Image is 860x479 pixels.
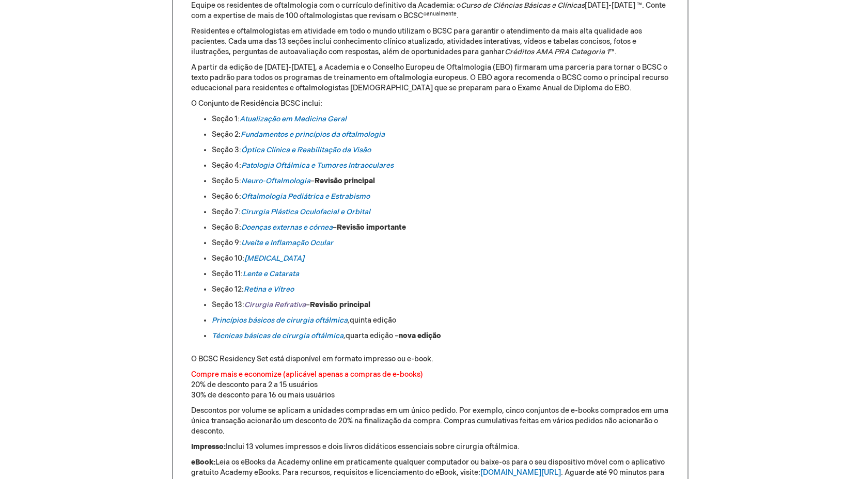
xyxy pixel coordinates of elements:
font: Seção 9: [212,238,241,247]
font: Curso de Ciências Básicas e Clínicas [461,1,585,10]
font: Revisão principal [310,300,370,309]
font: quinta edição [350,316,396,325]
font: Seção 2: [212,130,241,139]
font: O BCSC Residency Set está disponível em formato impresso ou e-book. [191,355,433,363]
font: Seção 8: [212,223,241,232]
font: 20% de desconto para 2 a 15 usuários [191,380,318,389]
a: Uveíte e Inflamação Ocular [241,238,333,247]
a: Neuro-Oftalmologia [241,177,310,185]
a: Patologia Oftálmica e Tumores Intraoculares [241,161,394,170]
font: – [306,300,310,309]
font: 30% de desconto para 16 ou mais usuários [191,391,335,400]
font: Seção 7: [212,207,241,216]
a: Óptica Clínica e Reabilitação da Visão [241,146,371,154]
font: , [343,331,346,340]
font: O Conjunto de Residência BCSC inclui: [191,99,322,108]
font: Seção 1: [212,115,240,123]
font: Seção 4: [212,161,241,170]
font: Seção 3: [212,146,241,154]
font: . [457,11,459,20]
a: Lente e Catarata [243,269,299,278]
font: A partir da edição de [DATE]-[DATE], a Academia e o Conselho Europeu de Oftalmologia (EBO) firmar... [191,63,668,92]
font: nova edição [399,331,441,340]
font: Residentes e oftalmologistas em atividade em todo o mundo utilizam o BCSC para garantir o atendim... [191,27,642,56]
font: ™. [609,47,617,56]
a: Cirurgia Refrativa [244,300,306,309]
a: Cirurgia Plástica Oculofacial e Orbital [241,207,370,216]
font: Descontos por volume se aplicam a unidades compradas em um único pedido. Por exemplo, cinco conju... [191,406,668,436]
font: Seção 11: [212,269,243,278]
font: Créditos AMA PRA Categoria 1 [505,47,609,56]
a: Atualização em Medicina Geral [240,115,347,123]
font: – [310,177,315,185]
a: [MEDICAL_DATA] [244,254,304,263]
font: Compre mais e economize (aplicável apenas a compras de e-books) [191,370,423,379]
font: , [348,316,350,325]
font: anualmente [427,11,457,17]
font: Revisão importante [337,223,406,232]
font: Seção 12: [212,285,244,294]
a: [DOMAIN_NAME][URL] [480,468,561,477]
a: Princípios básicos de cirurgia oftálmica [212,316,348,325]
font: eBook: [191,458,215,467]
font: Impresso: [191,442,226,451]
font: Revisão principal [315,177,375,185]
font: Seção 10: [212,254,244,263]
a: Retina e Vítreo [244,285,294,294]
font: Seção 6: [212,192,241,201]
font: Equipe os residentes de oftalmologia com o currículo definitivo da Academia: o [191,1,461,10]
font: quarta edição – [346,331,399,340]
font: Seção 13: [212,300,244,309]
font: Leia os eBooks da Academy online em praticamente qualquer computador ou baixe-os para o seu dispo... [191,458,665,477]
font: – [333,223,337,232]
font: Seção 5: [212,177,241,185]
a: Fundamentos e princípios da oftalmologia [241,130,385,139]
a: Oftalmologia Pediátrica e Estrabismo [241,192,370,201]
a: Técnicas básicas de cirurgia oftálmica [212,331,343,340]
a: Doenças externas e córnea [241,223,333,232]
font: Inclui 13 volumes impressos e dois livros didáticos essenciais sobre cirurgia oftálmica. [226,442,520,451]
